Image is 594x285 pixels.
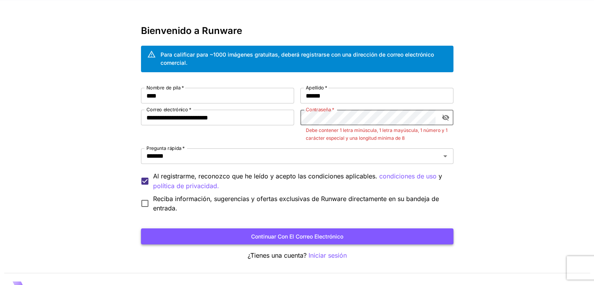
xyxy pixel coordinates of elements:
font: condiciones de uso [379,172,437,180]
font: Debe contener 1 letra minúscula, 1 letra mayúscula, 1 número y 1 carácter especial y una longitud... [306,127,448,141]
button: Al registrarme, reconozco que he leído y acepto las condiciones aplicables. y política de privaci... [379,171,437,181]
font: Al registrarme, reconozco que he leído y acepto las condiciones aplicables. [153,172,377,180]
font: Contraseña [306,107,331,112]
font: Bienvenido a Runware [141,25,242,36]
button: Abierto [440,151,451,162]
font: Continuar con el correo electrónico [251,233,343,240]
font: Iniciar sesión [309,251,347,259]
font: Para calificar para ~1000 imágenes gratuitas, deberá registrarse con una dirección de correo elec... [161,51,434,66]
button: Iniciar sesión [309,251,347,260]
button: Continuar con el correo electrónico [141,228,453,244]
font: Correo electrónico [146,107,188,112]
font: Pregunta rápida [146,145,182,151]
button: Al registrarme, reconozco que he leído y acepto las condiciones aplicables. condiciones de uso y [153,181,219,191]
font: Apellido [306,85,324,91]
font: política de privacidad. [153,182,219,190]
font: y [439,172,442,180]
font: ¿Tienes una cuenta? [248,251,307,259]
button: alternar visibilidad de contraseña [439,110,453,125]
font: Nombre de pila [146,85,181,91]
font: Reciba información, sugerencias y ofertas exclusivas de Runware directamente en su bandeja de ent... [153,195,439,212]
